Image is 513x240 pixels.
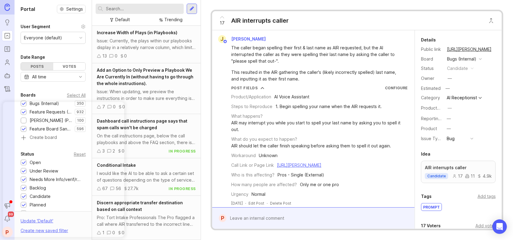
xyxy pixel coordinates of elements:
[231,191,248,198] div: Urgency
[21,23,50,30] div: User Segment
[92,114,201,158] a: Dashboard call instructions page says that spam calls won't be chargedOn the call instructions pa...
[231,103,272,110] div: Steps to Reproduce
[53,63,86,70] div: Votes
[231,85,258,90] div: Post Fields
[97,88,196,102] div: Issue: When updating, we preview the instructions in order to make sure everything is working cor...
[97,200,183,212] span: Discern appropriate transfer destination based on call context
[231,69,403,82] div: This resulted in the AIR gathering the caller's (likely incorrectly spelled) last name, and input...
[275,103,382,110] div: 1. Begin spelling your name when the AIR requests it.
[231,201,243,205] time: [DATE]
[106,5,181,12] input: Search...
[5,4,10,11] img: Canny Home
[421,75,442,82] div: Owner
[215,35,271,43] a: J[PERSON_NAME]
[421,203,442,211] div: prompt
[447,135,455,142] div: Bug
[421,36,436,44] div: Details
[97,133,196,146] div: On the call instructions page, below the call playbooks and above the FAQ section, there is a lin...
[427,174,446,179] p: candidate
[223,39,228,44] img: member badge
[92,158,201,196] a: Conditional IntakeI would like the AI to be able to ask a certain set of questions depending on t...
[385,86,408,90] a: Configure
[102,53,107,59] div: 13
[77,101,84,106] p: 350
[421,126,437,131] label: Product
[421,161,496,183] a: AIR interrupts callercandidate17114.9k
[277,163,321,168] a: [URL][PERSON_NAME]
[115,53,117,59] div: 0
[267,201,268,206] div: ·
[231,113,263,120] div: What happens?
[231,172,275,178] div: Who is this affecting?
[128,185,139,192] div: 27.7k
[477,174,492,178] div: 4.9k
[444,84,452,92] div: —
[24,35,62,41] div: Everyone (default)
[2,57,13,68] a: Users
[421,56,442,62] div: Board
[447,96,477,100] div: AI Receptionist
[421,193,432,200] div: Tags
[446,104,454,112] button: ProductboardID
[448,105,452,111] div: —
[21,54,45,61] div: Date Range
[252,191,265,198] div: Normal
[219,214,226,222] div: P
[2,70,13,81] a: Autopilot
[421,116,453,121] label: Reporting Team
[445,45,493,53] a: [URL][PERSON_NAME]
[447,56,476,62] div: Bugs (Internal)
[231,94,271,100] div: Product/Application
[2,227,13,238] button: P
[92,63,201,114] a: Add an Option to Only Preview a Playbook We Are Currently In (without having to go through the wh...
[97,67,193,86] span: Add an Option to Only Preview a Playbook We Are Currently In (without having to go through the wh...
[97,118,187,130] span: Dashboard call instructions page says that spam calls won't be charged
[2,30,13,41] a: Portal
[30,100,59,107] div: Bugs (Internal)
[2,200,13,211] button: Announcements
[169,149,196,154] div: in progress
[278,172,324,178] div: Pros - Single (External)
[475,222,496,229] div: Add voter
[421,65,442,72] div: Status
[421,150,430,158] div: Idea
[66,6,83,12] span: Settings
[231,162,274,169] div: Call Link or Page Link
[421,46,442,53] div: Public link
[425,165,492,171] p: AIR interrupts caller
[231,85,265,90] button: Post Fields
[97,170,196,183] div: I would like the AI to be able to ask a certain set of questions depending on the type of service...
[231,120,408,133] div: AIR may interrupt you while you start to spell your last name by asking you to spell it out.
[97,38,196,51] div: Issue: Currently, the plays within our playbooks display in a relatively narrow column, which lim...
[245,201,246,206] div: ·
[478,193,496,200] div: Add tags
[421,222,441,229] div: 17 Voters
[218,35,226,43] div: J
[231,143,391,149] div: AIR should let the caller finish speaking before asking them to spell it out again.
[447,125,451,132] div: —
[57,5,86,13] button: Settings
[21,5,35,13] h1: Portal
[231,152,256,159] div: Workaround
[115,16,130,23] div: Default
[231,181,297,188] div: How many people are affected?
[21,91,36,99] div: Boards
[231,44,403,64] div: The caller began spelling their first & last name as AIR requested, but the AI interrupted the ca...
[220,20,225,26] span: 17
[97,30,177,35] span: Increase Width of Plays (in Playbooks)
[300,181,339,188] div: Only me or one pro
[32,74,46,80] div: All time
[259,152,278,159] div: Unknown
[2,213,13,224] button: Notifications
[452,174,463,178] div: 17
[92,26,201,63] a: Increase Width of Plays (in Playbooks)Issue: Currently, the plays within our playbooks display in...
[270,201,291,206] div: Delete Post
[2,44,13,54] a: Roadmaps
[169,186,196,191] div: in progress
[2,17,13,28] a: Ideas
[231,36,266,41] span: [PERSON_NAME]
[492,219,507,234] div: Open Intercom Messenger
[97,214,196,228] div: Pro: Tort Intake Professionals The Pro flagged a call where AIR transferred to the incorrect line...
[231,16,289,25] div: AIR interrupts caller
